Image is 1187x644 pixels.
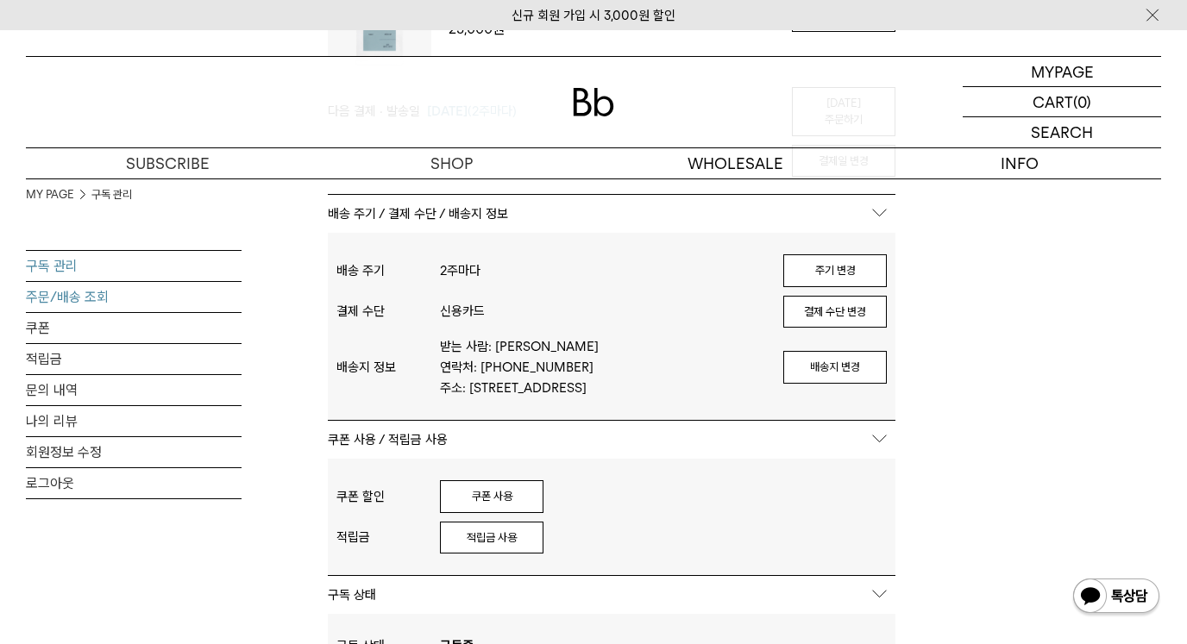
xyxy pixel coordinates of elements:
a: 나의 리뷰 [26,406,242,436]
a: 회원정보 수정 [26,437,242,467]
img: 카카오톡 채널 1:1 채팅 버튼 [1071,577,1161,618]
p: 연락처: [PHONE_NUMBER] [440,357,766,378]
p: WHOLESALE [593,148,877,178]
a: 주문/배송 조회 [26,282,242,312]
p: MYPAGE [1031,57,1094,86]
a: 신규 회원 가입 시 3,000원 할인 [512,8,675,23]
p: SEARCH [1031,117,1093,147]
a: SUBSCRIBE [26,148,310,178]
a: MYPAGE [963,57,1161,87]
a: 구독 관리 [91,186,132,203]
a: 적립금 [26,344,242,374]
p: (0) [1073,87,1091,116]
div: 배송 주기 [336,263,440,278]
div: 배송지 정보 [336,360,440,375]
p: 주소: [STREET_ADDRESS] [440,378,766,398]
button: 결제 수단 변경 [783,296,887,328]
p: CART [1033,87,1073,116]
a: CART (0) [963,87,1161,117]
p: 신용카드 [440,301,766,322]
div: 적립금 [336,529,440,545]
a: SHOP [310,148,593,178]
div: 결제 수단 [336,303,440,319]
p: INFO [877,148,1161,178]
button: 쿠폰 사용 [440,480,543,513]
a: 쿠폰 [26,313,242,343]
div: 쿠폰 할인 [336,489,440,504]
button: 배송지 변경 [783,351,887,384]
button: 주기 변경 [783,254,887,287]
a: MY PAGE [26,186,74,203]
img: 로고 [573,88,614,116]
p: 배송 주기 / 결제 수단 / 배송지 정보 [328,195,895,233]
p: 쿠폰 사용 / 적립금 사용 [328,421,895,459]
button: 적립금 사용 [440,522,543,554]
p: 구독 상태 [328,576,895,614]
p: 2주마다 [440,260,766,281]
a: 문의 내역 [26,375,242,405]
a: 로그아웃 [26,468,242,498]
a: 구독 관리 [26,251,242,281]
p: 받는 사람: [PERSON_NAME] [440,336,766,357]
